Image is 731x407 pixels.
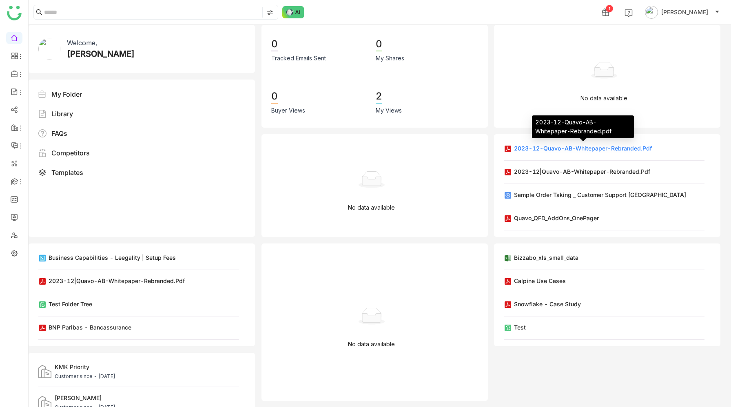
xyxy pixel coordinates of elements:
div: 2023-12|Quavo-AB-Whitepaper-Rebranded.pdf [49,276,185,285]
div: Templates [51,168,83,177]
div: Customer since - [DATE] [55,373,115,380]
div: Bizzabo_xls_small_data [514,253,578,262]
div: Snowflake - Case Study [514,300,581,308]
div: Tracked Emails Sent [271,54,326,63]
div: 2023-12-Quavo-AB-Whitepaper-Rebranded.pdf [514,144,652,153]
img: search-type.svg [267,9,273,16]
div: My Views [376,106,402,115]
img: logo [7,6,22,20]
span: [PERSON_NAME] [661,8,708,17]
button: [PERSON_NAME] [643,6,721,19]
p: No data available [348,203,395,212]
div: My Folder [51,89,82,99]
div: Buyer Views [271,106,305,115]
div: [PERSON_NAME] [67,48,135,60]
div: Sample Order Taking _ Customer Support [GEOGRAPHIC_DATA] [514,190,686,199]
div: Test [514,323,526,332]
div: 0 [376,38,382,51]
img: ask-buddy-normal.svg [282,6,304,18]
div: Welcome, [67,38,97,48]
div: 1 [606,5,613,12]
div: Competitors [51,148,90,158]
p: No data available [580,94,627,103]
div: My Shares [376,54,404,63]
div: Calpine Use Cases [514,276,566,285]
p: No data available [348,340,395,349]
div: 2 [376,90,382,104]
div: Library [51,109,73,119]
img: customers.svg [38,365,51,378]
div: 0 [271,90,278,104]
img: 645090ea6b2d153120ef2a28 [38,38,60,60]
div: Test Folder Tree [49,300,92,308]
img: help.svg [625,9,633,17]
img: avatar [645,6,658,19]
div: Business Capabilities - Leegality | Setup Fees [49,253,176,262]
div: Quavo_QFD_AddOns_OnePager [514,214,599,222]
div: [PERSON_NAME] [55,394,115,402]
div: 0 [271,38,278,51]
div: BNP Paribas - Bancassurance [49,323,131,332]
div: 2023-12-Quavo-AB-Whitepaper-Rebranded.pdf [532,115,634,138]
div: KMK Priority [55,363,115,371]
div: FAQs [51,128,67,138]
div: 2023-12|Quavo-AB-Whitepaper-Rebranded.pdf [514,167,650,176]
